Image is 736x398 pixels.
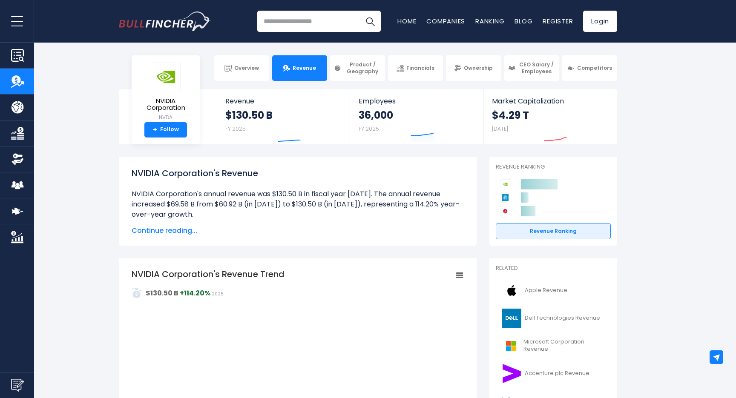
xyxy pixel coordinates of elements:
small: [DATE] [492,125,508,132]
a: Login [583,11,617,32]
p: Revenue Ranking [496,163,611,171]
span: Market Capitalization [492,97,608,105]
span: Ownership [464,65,493,72]
h1: NVIDIA Corporation's Revenue [132,167,464,180]
span: Competitors [577,65,612,72]
a: Apple Revenue [496,279,611,302]
a: CEO Salary / Employees [504,55,559,81]
span: Revenue [293,65,316,72]
a: Competitors [562,55,617,81]
a: Market Capitalization $4.29 T [DATE] [483,89,616,144]
strong: $130.50 B [146,288,178,298]
a: Home [397,17,416,26]
li: NVIDIA Corporation's annual revenue was $130.50 B in fiscal year [DATE]. The annual revenue incre... [132,189,464,220]
img: Ownership [11,153,24,166]
img: addasd [132,288,142,298]
small: FY 2025 [359,125,379,132]
a: Dell Technologies Revenue [496,306,611,330]
a: Revenue Ranking [496,223,611,239]
small: NVDA [138,114,193,121]
a: +Follow [144,122,187,137]
img: NVIDIA Corporation competitors logo [500,179,510,189]
a: Ownership [446,55,501,81]
a: Overview [214,55,269,81]
span: CEO Salary / Employees [518,61,555,74]
img: ACN logo [501,364,522,383]
span: Product / Geography [344,61,381,74]
img: Applied Materials competitors logo [500,192,510,203]
a: NVIDIA Corporation NVDA [138,62,193,122]
a: Companies [426,17,465,26]
strong: +114.20% [180,288,210,298]
span: 2025 [212,291,224,297]
img: Bullfincher logo [119,11,211,31]
span: Financials [406,65,434,72]
img: MSFT logo [501,336,521,355]
span: Continue reading... [132,226,464,236]
a: Revenue [272,55,327,81]
a: Blog [515,17,532,26]
span: Revenue [225,97,342,105]
strong: $130.50 B [225,109,273,122]
img: Broadcom competitors logo [500,206,510,216]
a: Product / Geography [330,55,385,81]
p: Related [496,265,611,272]
img: DELL logo [501,309,522,328]
span: Overview [234,65,259,72]
span: Employees [359,97,474,105]
button: Search [359,11,381,32]
a: Financials [388,55,443,81]
a: Go to homepage [119,11,210,31]
strong: + [153,126,157,134]
small: FY 2025 [225,125,246,132]
a: Microsoft Corporation Revenue [496,334,611,358]
a: Revenue $130.50 B FY 2025 [217,89,350,144]
a: Register [543,17,573,26]
span: NVIDIA Corporation [138,97,193,112]
strong: $4.29 T [492,109,529,122]
a: Employees 36,000 FY 2025 [350,89,483,144]
a: Accenture plc Revenue [496,362,611,385]
tspan: NVIDIA Corporation's Revenue Trend [132,268,285,280]
a: Ranking [475,17,504,26]
img: AAPL logo [501,281,522,300]
strong: 36,000 [359,109,393,122]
